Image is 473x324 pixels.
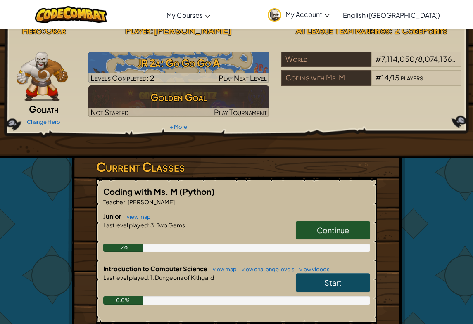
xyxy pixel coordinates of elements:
[90,73,154,83] span: Levels Completed: 2
[27,118,60,125] a: Change Hero
[103,274,148,281] span: Last level played
[166,11,203,19] span: My Courses
[381,54,415,64] span: 7,114,050
[88,52,269,83] img: JR 2a: Go Go Go A
[324,278,342,287] span: Start
[219,73,267,83] span: Play Next Level
[150,24,154,36] span: :
[123,213,151,220] a: view map
[103,186,179,196] span: Coding with Ms. M
[103,296,143,305] div: 0.0%
[392,73,399,82] span: 15
[103,198,125,206] span: Teacher
[281,70,371,86] div: Coding with Ms. M
[281,78,462,88] a: Coding with Ms. M#14/15players
[281,52,371,67] div: World
[264,2,334,28] a: My Account
[295,266,330,272] a: view videos
[154,274,214,281] span: Dungeons of Kithgard
[415,54,418,64] span: /
[125,198,127,206] span: :
[35,6,107,23] img: CodeCombat logo
[268,8,281,22] img: avatar
[103,244,143,252] div: 1.2%
[285,10,330,19] span: My Account
[156,221,185,229] span: Two Gems
[214,107,267,117] span: Play Tournament
[88,54,269,72] h3: JR 2a: Go Go Go A
[103,221,148,229] span: Last level played
[88,85,269,117] img: Golden Goal
[343,11,440,19] span: English ([GEOGRAPHIC_DATA])
[103,265,209,272] span: Introduction to Computer Science
[296,24,390,36] span: AI League Team Rankings
[88,52,269,83] a: Play Next Level
[29,103,59,115] span: Goliath
[390,24,447,36] span: : 2 CodePoints
[17,52,68,101] img: goliath-pose.png
[162,4,214,26] a: My Courses
[170,123,187,130] a: + More
[154,24,232,36] span: [PERSON_NAME]
[389,73,392,82] span: /
[317,225,349,235] span: Continue
[22,24,42,36] span: Hero
[88,85,269,117] a: Golden GoalNot StartedPlay Tournament
[96,158,377,176] h3: Current Classes
[418,54,457,64] span: 8,074,136
[148,274,150,281] span: :
[150,221,156,229] span: 3.
[88,88,269,106] h3: Golden Goal
[90,107,129,117] span: Not Started
[376,73,381,82] span: #
[103,212,123,220] span: Junior
[150,274,154,281] span: 1.
[281,59,462,69] a: World#7,114,050/8,074,136players
[42,24,45,36] span: :
[339,4,444,26] a: English ([GEOGRAPHIC_DATA])
[179,186,215,196] span: (Python)
[381,73,389,82] span: 14
[148,221,150,229] span: :
[127,198,175,206] span: [PERSON_NAME]
[209,266,237,272] a: view map
[125,24,150,36] span: Player
[45,24,66,36] span: Okar
[376,54,381,64] span: #
[401,73,423,82] span: players
[238,266,295,272] a: view challenge levels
